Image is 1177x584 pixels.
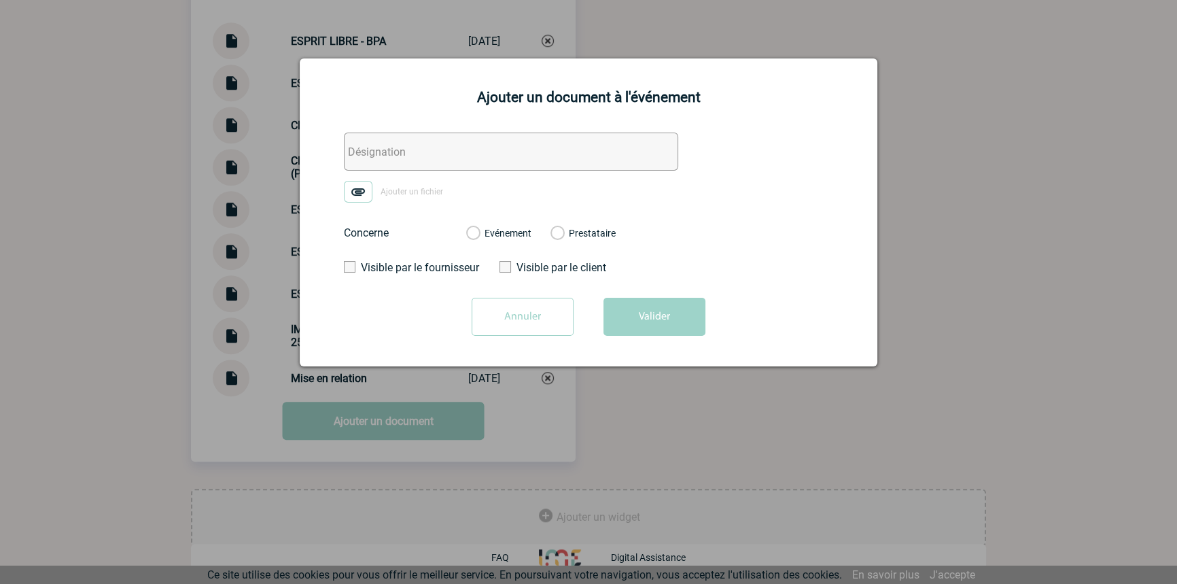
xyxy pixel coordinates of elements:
label: Visible par le fournisseur [344,261,470,274]
label: Evénement [466,228,479,240]
label: Visible par le client [499,261,625,274]
span: Ajouter un fichier [381,187,443,196]
label: Concerne [344,226,453,239]
h2: Ajouter un document à l'événement [317,89,860,105]
button: Valider [603,298,705,336]
label: Prestataire [550,228,563,240]
input: Annuler [472,298,574,336]
input: Désignation [344,133,678,171]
